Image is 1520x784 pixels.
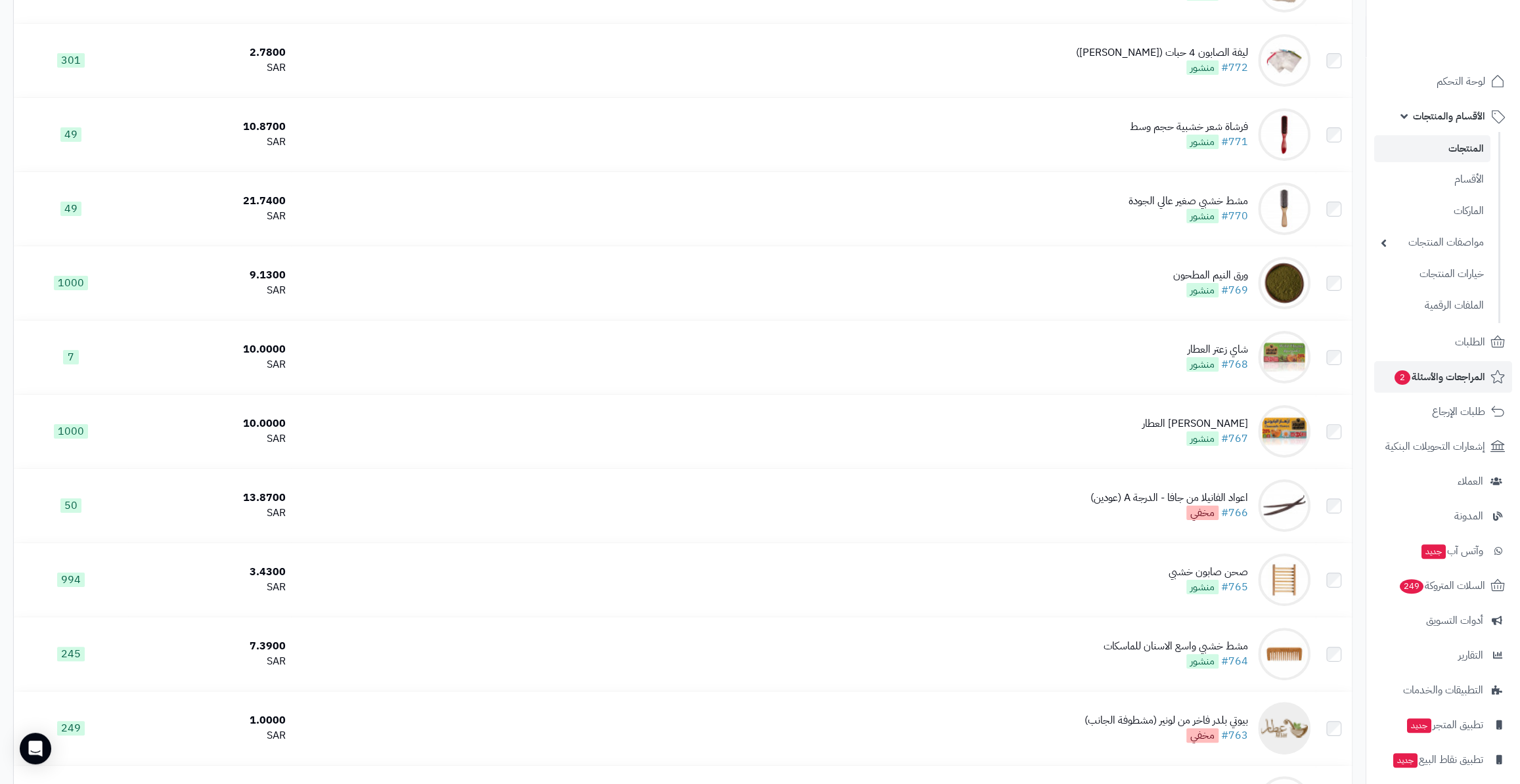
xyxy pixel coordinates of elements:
span: العملاء [1458,472,1483,490]
span: منشور [1186,209,1218,223]
div: SAR [133,209,286,224]
a: العملاء [1374,466,1512,497]
span: تطبيق المتجر [1406,716,1483,734]
div: بيوتي بلدر فاخر من لونير (مشطوفة الجانب) [1084,713,1248,728]
span: الأقسام والمنتجات [1413,107,1485,125]
a: #765 [1221,579,1248,595]
a: #764 [1221,653,1248,669]
span: التقارير [1458,646,1483,664]
span: أدوات التسويق [1426,611,1483,630]
div: 21.7400 [133,194,286,209]
div: فرشاة شعر خشبية حجم وسط [1130,120,1248,135]
span: جديد [1393,753,1418,768]
div: 10.0000 [133,416,286,431]
img: ليفة الصابون 4 حبات (نايلون) [1258,34,1310,87]
div: SAR [133,580,286,595]
a: المنتجات [1374,135,1490,162]
span: مخفي [1186,728,1218,743]
span: 49 [60,127,81,142]
img: مشط خشبي واسع الاسنان للماسكات [1258,628,1310,680]
a: #770 [1221,208,1248,224]
div: SAR [133,283,286,298]
span: منشور [1186,60,1218,75]
div: [PERSON_NAME] العطار [1142,416,1248,431]
span: 1000 [54,276,88,290]
div: ليفة الصابون 4 حبات ([PERSON_NAME]) [1076,45,1248,60]
div: SAR [133,357,286,372]
div: SAR [133,431,286,446]
div: SAR [133,135,286,150]
div: مشط خشبي صغير عالي الجودة [1129,194,1248,209]
a: خيارات المنتجات [1374,260,1490,288]
span: 245 [57,647,85,661]
div: 13.8700 [133,490,286,506]
div: ورق النيم المطحون [1173,268,1248,283]
a: #771 [1221,134,1248,150]
div: SAR [133,654,286,669]
div: 9.1300 [133,268,286,283]
a: لوحة التحكم [1374,66,1512,97]
a: الطلبات [1374,326,1512,358]
span: التطبيقات والخدمات [1403,681,1483,699]
img: شاي زعتر العطار [1258,331,1310,383]
a: #763 [1221,728,1248,743]
div: SAR [133,506,286,521]
a: التقارير [1374,640,1512,671]
span: 2 [1394,370,1410,385]
img: شاي بابونج العطار [1258,405,1310,458]
span: المراجعات والأسئلة [1393,368,1485,386]
img: فرشاة شعر خشبية حجم وسط [1258,108,1310,161]
div: 2.7800 [133,45,286,60]
div: اعواد الفانيلا من جافا - الدرجة A (عودين) [1090,490,1248,506]
span: وآتس آب [1420,542,1483,560]
img: logo-2.png [1431,26,1508,53]
a: السلات المتروكة249 [1374,570,1512,601]
span: منشور [1186,654,1218,668]
a: وآتس آبجديد [1374,535,1512,567]
span: مخفي [1186,506,1218,520]
a: التطبيقات والخدمات [1374,674,1512,706]
span: 249 [57,721,85,735]
a: المدونة [1374,500,1512,532]
span: منشور [1186,135,1218,149]
a: الملفات الرقمية [1374,292,1490,320]
div: 7.3900 [133,639,286,654]
span: جديد [1407,718,1431,733]
span: لوحة التحكم [1437,72,1485,91]
span: منشور [1186,580,1218,594]
a: طلبات الإرجاع [1374,396,1512,427]
a: تطبيق نقاط البيعجديد [1374,744,1512,775]
span: إشعارات التحويلات البنكية [1385,437,1485,456]
a: #768 [1221,357,1248,372]
a: #769 [1221,282,1248,298]
span: منشور [1186,283,1218,297]
span: 301 [57,53,85,68]
span: 1000 [54,424,88,439]
div: SAR [133,728,286,743]
a: المراجعات والأسئلة2 [1374,361,1512,393]
span: 7 [63,350,79,364]
span: منشور [1186,357,1218,372]
div: 10.8700 [133,120,286,135]
a: #772 [1221,60,1248,76]
span: 49 [60,202,81,216]
img: اعواد الفانيلا من جافا - الدرجة A (عودين) [1258,479,1310,532]
span: المدونة [1454,507,1483,525]
img: مشط خشبي صغير عالي الجودة [1258,183,1310,235]
span: 249 [1399,578,1424,594]
span: 994 [57,573,85,587]
a: أدوات التسويق [1374,605,1512,636]
img: صحن صابون خشبي [1258,554,1310,606]
a: الماركات [1374,197,1490,225]
span: 50 [60,498,81,513]
a: #766 [1221,505,1248,521]
a: إشعارات التحويلات البنكية [1374,431,1512,462]
span: جديد [1421,544,1446,559]
span: الطلبات [1455,333,1485,351]
div: Open Intercom Messenger [20,733,51,764]
a: مواصفات المنتجات [1374,229,1490,257]
div: 3.4300 [133,565,286,580]
img: بيوتي بلدر فاخر من لونير (مشطوفة الجانب) [1258,702,1310,754]
a: تطبيق المتجرجديد [1374,709,1512,741]
div: شاي زعتر العطار [1186,342,1248,357]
